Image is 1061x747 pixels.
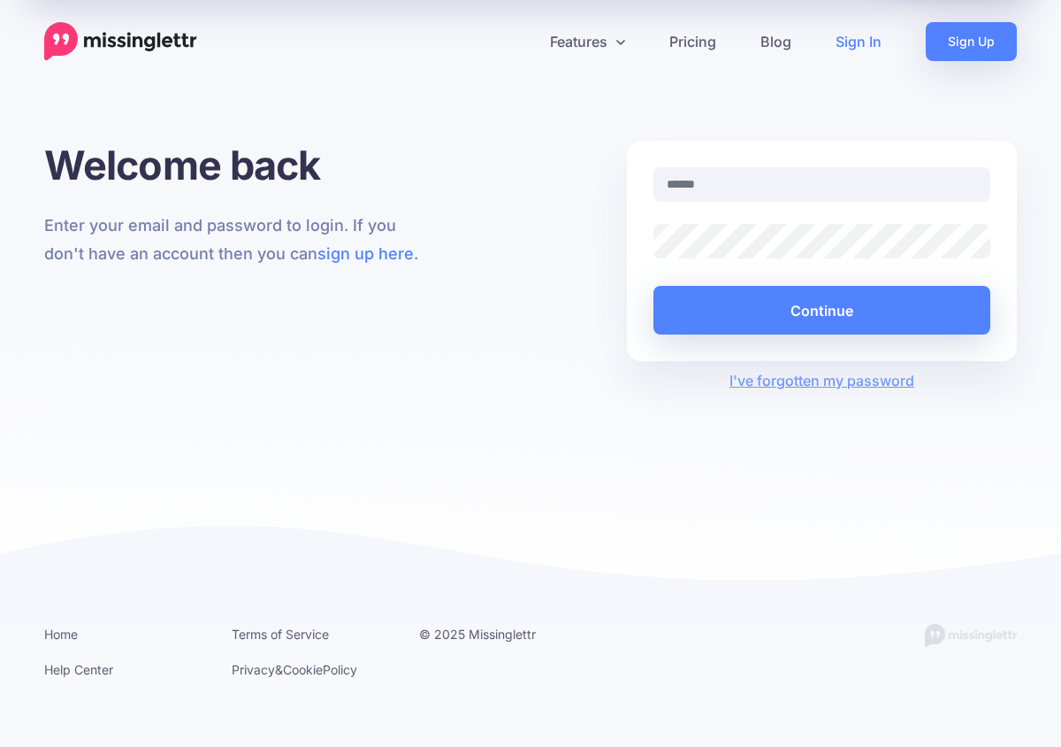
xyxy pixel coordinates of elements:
a: Help Center [44,662,113,677]
p: Enter your email and password to login. If you don't have an account then you can . [44,212,434,268]
li: © 2025 Missinglettr [419,623,580,645]
a: I've forgotten my password [729,372,914,389]
a: Blog [738,22,813,61]
li: & Policy [232,658,393,681]
a: Features [528,22,647,61]
a: Sign In [813,22,904,61]
a: Pricing [647,22,738,61]
a: Cookie [283,662,323,677]
a: Terms of Service [232,627,329,642]
a: Sign Up [926,22,1017,61]
button: Continue [653,286,990,335]
a: Privacy [232,662,275,677]
a: Home [44,627,78,642]
a: sign up here [317,244,414,263]
h1: Welcome back [44,141,434,189]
